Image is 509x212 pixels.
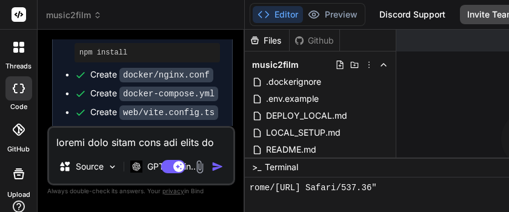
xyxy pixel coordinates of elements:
div: Create [90,106,218,119]
div: Discord Support [372,5,453,24]
code: web/vite.config.ts [119,105,218,120]
div: Create [90,87,218,100]
div: Files [245,35,289,47]
label: threads [5,61,32,71]
div: Create [90,68,213,81]
img: icon [211,161,224,173]
span: LOCAL_SETUP.md [265,125,342,140]
span: >_ [252,161,261,173]
code: docker/nginx.conf [119,68,213,82]
img: attachment [193,160,207,174]
img: Pick Models [107,162,118,172]
span: rome/[URL] Safari/537.36" [250,182,377,194]
p: Source [76,161,104,173]
span: music2film [252,59,299,71]
label: Upload [7,190,30,200]
label: code [10,102,27,112]
span: .dockerignore [265,75,322,89]
div: Github [290,35,339,47]
code: docker-compose.yml [119,87,218,101]
p: Always double-check its answers. Your in Bind [47,185,235,197]
span: Terminal [265,161,298,173]
span: DEPLOY_LOCAL.md [265,108,348,123]
p: GPT 5 Thin.. [147,161,196,173]
span: .env.example [265,91,320,106]
span: music2film [46,9,102,21]
pre: npm install [79,48,215,58]
button: Editor [253,6,303,23]
span: README.md [265,142,318,157]
button: Preview [303,6,362,23]
label: GitHub [7,144,30,154]
img: GPT 5 Thinking High [130,161,142,172]
span: privacy [162,187,184,194]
